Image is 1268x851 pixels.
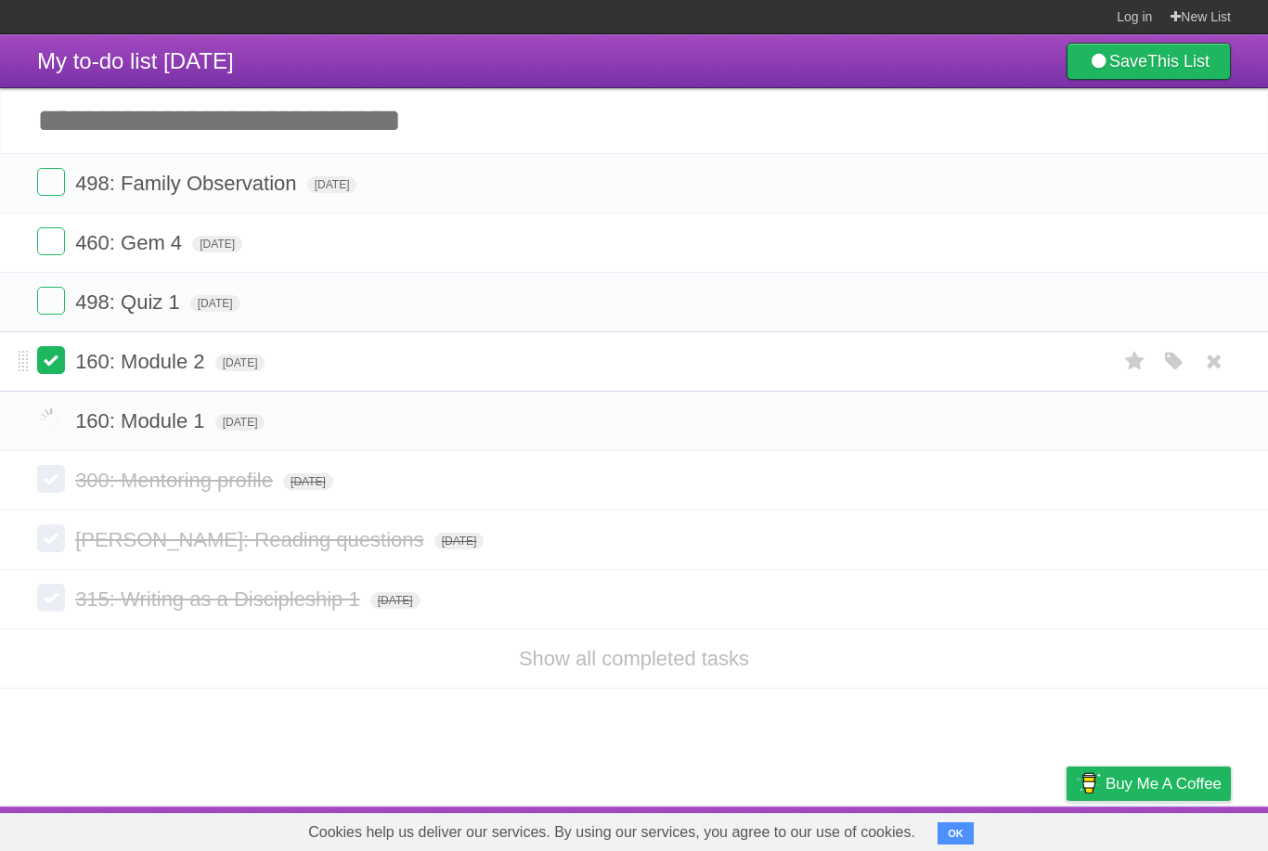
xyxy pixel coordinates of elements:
a: Developers [881,811,956,846]
span: [DATE] [215,355,265,371]
span: [DATE] [370,592,421,609]
a: Suggest a feature [1114,811,1231,846]
span: My to-do list [DATE] [37,48,234,73]
img: Buy me a coffee [1076,767,1101,799]
span: [DATE] [434,533,485,549]
a: Privacy [1042,811,1091,846]
span: 160: Module 2 [75,350,209,373]
label: Done [37,287,65,315]
b: This List [1147,52,1210,71]
label: Star task [1118,346,1153,377]
label: Done [37,168,65,196]
a: Buy me a coffee [1067,767,1231,801]
label: Done [37,465,65,493]
span: 498: Quiz 1 [75,290,185,314]
span: [PERSON_NAME]: Reading questions [75,528,428,551]
label: Done [37,584,65,612]
span: 460: Gem 4 [75,231,187,254]
button: OK [938,822,974,845]
label: Done [37,524,65,552]
span: [DATE] [307,176,357,193]
label: Done [37,406,65,433]
label: Done [37,346,65,374]
a: SaveThis List [1067,43,1231,80]
span: [DATE] [283,473,333,490]
span: [DATE] [192,236,242,252]
span: Buy me a coffee [1106,767,1222,800]
span: [DATE] [215,414,265,431]
label: Done [37,227,65,255]
span: 498: Family Observation [75,172,301,195]
a: About [820,811,859,846]
span: [DATE] [190,295,240,312]
a: Terms [979,811,1020,846]
span: 160: Module 1 [75,409,209,432]
span: 300: Mentoring profile [75,469,278,492]
a: Show all completed tasks [519,647,749,670]
span: Cookies help us deliver our services. By using our services, you agree to our use of cookies. [290,814,934,851]
span: 315: Writing as a Discipleship 1 [75,587,365,611]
